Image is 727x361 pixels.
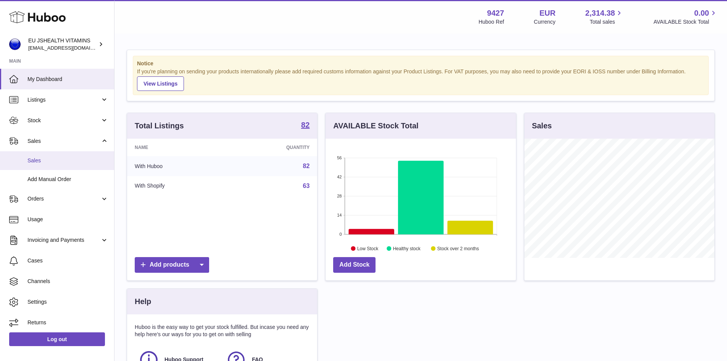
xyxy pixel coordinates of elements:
text: Healthy stock [393,246,421,251]
a: 0.00 AVAILABLE Stock Total [653,8,718,26]
span: Stock [27,117,100,124]
text: 14 [337,213,342,217]
strong: Notice [137,60,704,67]
h3: Total Listings [135,121,184,131]
p: Huboo is the easy way to get your stock fulfilled. But incase you need any help here's our ways f... [135,324,309,338]
a: 82 [301,121,309,130]
img: internalAdmin-9427@internal.huboo.com [9,39,21,50]
div: If you're planning on sending your products internationally please add required customs informati... [137,68,704,91]
strong: 82 [301,121,309,129]
text: Stock over 2 months [437,246,479,251]
span: AVAILABLE Stock Total [653,18,718,26]
a: Add Stock [333,257,376,273]
h3: Sales [532,121,552,131]
th: Name [127,139,230,156]
strong: 9427 [487,8,504,18]
text: Low Stock [357,246,379,251]
h3: AVAILABLE Stock Total [333,121,418,131]
text: 56 [337,155,342,160]
span: [EMAIL_ADDRESS][DOMAIN_NAME] [28,45,112,51]
td: With Huboo [127,156,230,176]
a: 82 [303,163,310,169]
a: Add products [135,257,209,273]
a: 2,314.38 Total sales [585,8,624,26]
span: My Dashboard [27,76,108,83]
div: EU JSHEALTH VITAMINS [28,37,97,52]
span: Total sales [590,18,624,26]
span: Sales [27,138,100,145]
div: Currency [534,18,556,26]
span: Usage [27,216,108,223]
text: 28 [337,194,342,198]
span: Sales [27,157,108,164]
a: View Listings [137,76,184,91]
span: Settings [27,298,108,306]
span: Returns [27,319,108,326]
span: Channels [27,278,108,285]
span: Cases [27,257,108,264]
h3: Help [135,296,151,307]
strong: EUR [539,8,555,18]
span: Orders [27,195,100,202]
div: Huboo Ref [479,18,504,26]
span: 0.00 [694,8,709,18]
span: Invoicing and Payments [27,236,100,244]
text: 42 [337,175,342,179]
td: With Shopify [127,176,230,196]
th: Quantity [230,139,318,156]
span: Add Manual Order [27,176,108,183]
span: Listings [27,96,100,104]
text: 0 [340,232,342,236]
a: 63 [303,183,310,189]
span: 2,314.38 [585,8,615,18]
a: Log out [9,332,105,346]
